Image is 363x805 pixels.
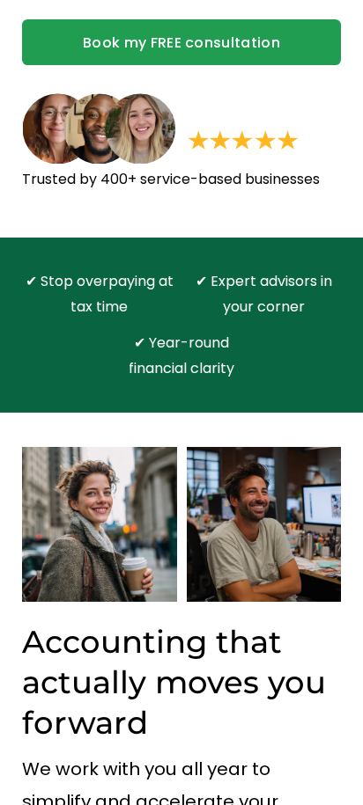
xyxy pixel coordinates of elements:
a: Book my FREE consultation [22,19,342,65]
p: Trusted by 400+ service-based businesses [22,167,342,193]
p: ✔ Year-round financial clarity [104,331,259,382]
h2: Accounting that actually moves you forward [22,622,342,743]
p: ✔ Stop overpaying at tax time [22,269,177,320]
p: ✔ Expert advisors in your corner [187,269,342,320]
